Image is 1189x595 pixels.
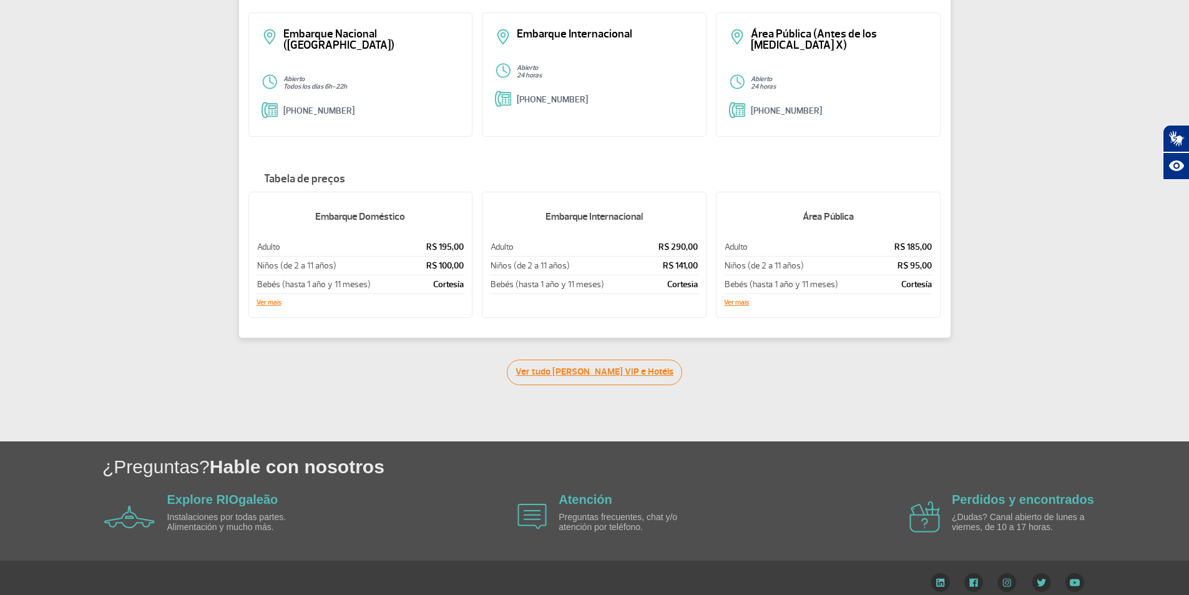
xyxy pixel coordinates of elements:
p: Adulto [725,241,879,253]
p: R$ 290,00 [645,241,698,253]
p: Cortesía [881,278,932,290]
a: [PHONE_NUMBER] [283,106,355,116]
strong: Abierto [283,75,305,83]
p: Niños (de 2 a 11 años) [257,260,412,272]
p: Bebés (hasta 1 año y 11 meses) [725,278,879,290]
p: R$ 195,00 [413,241,464,253]
a: Explore RIOgaleão [167,493,278,506]
p: ¿Dudas? Canal abierto de lunes a viernes, de 10 a 17 horas. [952,513,1095,532]
h1: ¿Preguntas? [102,454,1189,479]
a: Atención [559,493,612,506]
img: airplane icon [104,506,155,528]
img: Instagram [997,573,1017,592]
div: Plugin de acessibilidade da Hand Talk. [1163,125,1189,180]
a: [PHONE_NUMBER] [517,94,588,105]
p: Niños (de 2 a 11 años) [491,260,643,272]
a: Ver tudo [PERSON_NAME] VIP e Hotéis [507,360,682,385]
p: Adulto [257,241,412,253]
img: YouTube [1065,573,1084,592]
p: Niños (de 2 a 11 años) [725,260,879,272]
button: Abrir tradutor de língua de sinais. [1163,125,1189,152]
p: 24 horas [517,72,693,79]
p: Área Pública (Antes de los [MEDICAL_DATA] X) [751,29,927,51]
p: Preguntas frecuentes, chat y/o atención por teléfono. [559,513,702,532]
p: Cortesía [413,278,464,290]
p: Cortesia [645,278,698,290]
img: Twitter [1032,573,1051,592]
p: Adulto [491,241,643,253]
p: 24 horas [751,83,927,91]
a: [PHONE_NUMBER] [751,106,822,116]
a: Perdidos y encontrados [952,493,1094,506]
img: LinkedIn [931,573,950,592]
p: R$ 185,00 [881,241,932,253]
p: R$ 95,00 [881,260,932,272]
button: Ver mais [724,299,749,307]
span: Hable con nosotros [210,456,384,477]
p: Embarque Nacional ([GEOGRAPHIC_DATA]) [283,29,460,51]
p: Instalaciones por todas partes. Alimentación y mucho más. [167,513,311,532]
button: Ver mais [257,299,281,307]
img: Facebook [964,573,983,592]
button: Abrir recursos assistivos. [1163,152,1189,180]
p: Bebés (hasta 1 año y 11 meses) [257,278,412,290]
p: Embarque Internacional [517,29,693,40]
h5: Embarque Doméstico [257,200,465,233]
p: Todos los dias 6h-22h [283,83,460,91]
img: airplane icon [909,501,940,533]
p: R$ 141,00 [645,260,698,272]
strong: Abierto [517,64,538,72]
img: airplane icon [517,504,547,529]
p: Bebés (hasta 1 año y 11 meses) [491,278,643,290]
strong: Abierto [751,75,772,83]
h5: Área Pública [724,200,932,233]
h4: Tabela de preços [248,173,941,185]
h5: Embarque Internacional [490,200,698,233]
p: R$ 100,00 [413,260,464,272]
